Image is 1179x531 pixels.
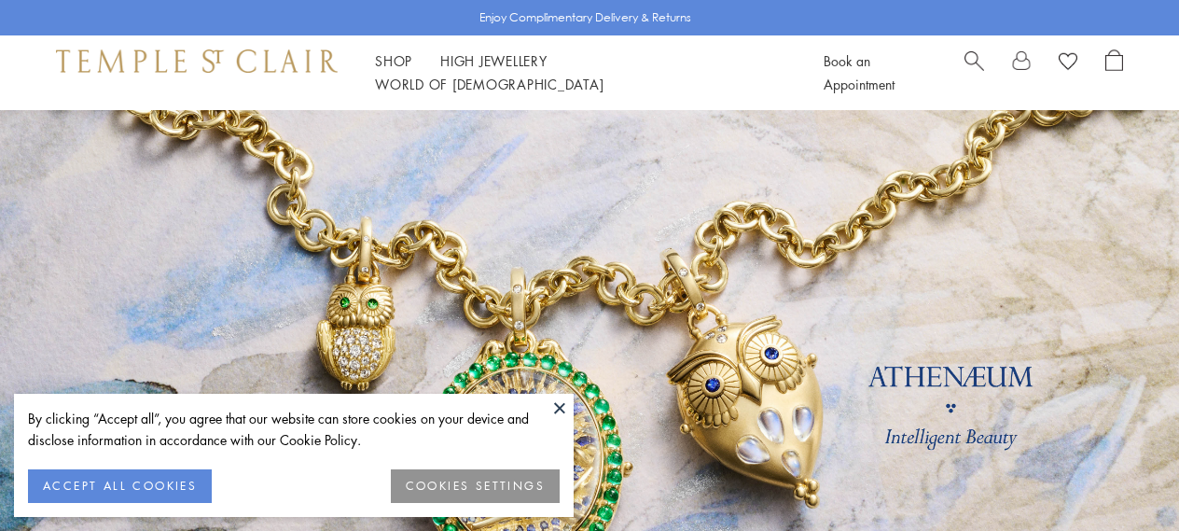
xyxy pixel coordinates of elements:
a: Book an Appointment [824,51,895,93]
a: Search [964,49,984,96]
a: Open Shopping Bag [1105,49,1123,96]
nav: Main navigation [375,49,782,96]
div: By clicking “Accept all”, you agree that our website can store cookies on your device and disclos... [28,408,560,451]
a: World of [DEMOGRAPHIC_DATA]World of [DEMOGRAPHIC_DATA] [375,75,603,93]
img: Temple St. Clair [56,49,338,72]
a: High JewelleryHigh Jewellery [440,51,548,70]
button: ACCEPT ALL COOKIES [28,469,212,503]
a: View Wishlist [1059,49,1077,77]
button: COOKIES SETTINGS [391,469,560,503]
p: Enjoy Complimentary Delivery & Returns [479,8,691,27]
a: ShopShop [375,51,412,70]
